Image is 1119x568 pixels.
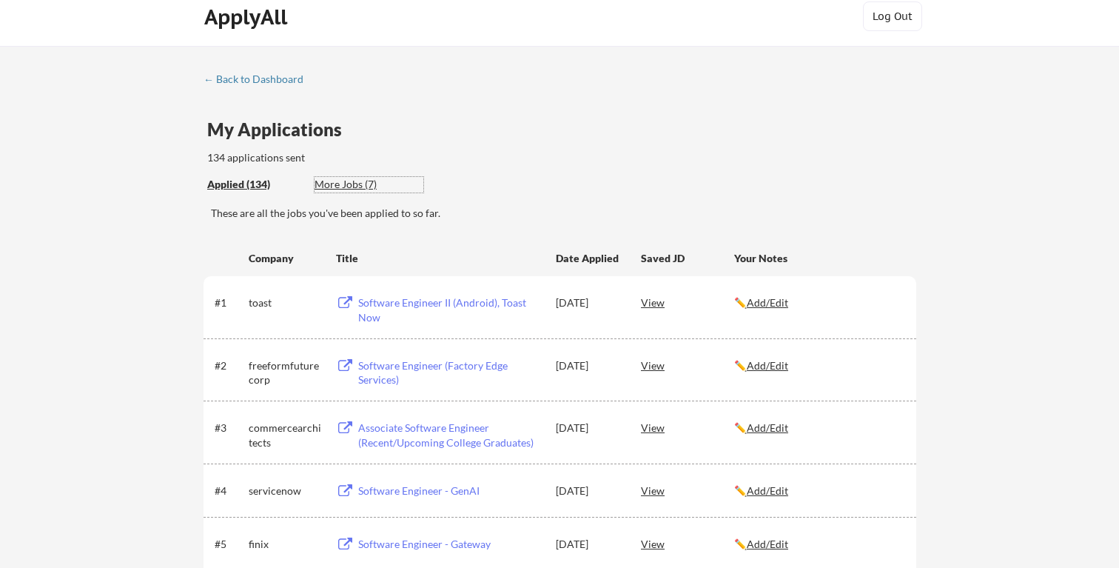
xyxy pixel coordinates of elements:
div: servicenow [249,484,323,498]
div: #3 [215,421,243,435]
div: [DATE] [556,537,621,552]
div: View [641,352,734,378]
div: ✏️ [734,421,903,435]
div: #1 [215,295,243,310]
div: ✏️ [734,537,903,552]
div: Title [336,251,542,266]
div: View [641,414,734,441]
div: Applied (134) [207,177,303,192]
div: Associate Software Engineer (Recent/Upcoming College Graduates) [358,421,542,450]
div: ✏️ [734,358,903,373]
div: ✏️ [734,484,903,498]
div: View [641,289,734,315]
div: [DATE] [556,421,621,435]
div: My Applications [207,121,354,138]
div: #2 [215,358,243,373]
div: These are job applications we think you'd be a good fit for, but couldn't apply you to automatica... [315,177,423,193]
div: [DATE] [556,358,621,373]
button: Log Out [863,1,922,31]
div: #5 [215,537,243,552]
div: Software Engineer - Gateway [358,537,542,552]
div: More Jobs (7) [315,177,423,192]
div: toast [249,295,323,310]
u: Add/Edit [747,484,788,497]
div: 134 applications sent [207,150,494,165]
div: [DATE] [556,295,621,310]
div: ApplyAll [204,4,292,30]
div: Your Notes [734,251,903,266]
div: These are all the jobs you've been applied to so far. [207,177,303,193]
u: Add/Edit [747,538,788,550]
div: Company [249,251,323,266]
div: Software Engineer (Factory Edge Services) [358,358,542,387]
u: Add/Edit [747,359,788,372]
div: #4 [215,484,243,498]
div: ✏️ [734,295,903,310]
div: Software Engineer II (Android), Toast Now [358,295,542,324]
a: ← Back to Dashboard [204,73,315,88]
div: Date Applied [556,251,621,266]
u: Add/Edit [747,421,788,434]
div: commercearchitects [249,421,323,450]
div: View [641,530,734,557]
div: freeformfuturecorp [249,358,323,387]
div: finix [249,537,323,552]
div: Software Engineer - GenAI [358,484,542,498]
div: These are all the jobs you've been applied to so far. [211,206,916,221]
u: Add/Edit [747,296,788,309]
div: View [641,477,734,504]
div: Saved JD [641,244,734,271]
div: [DATE] [556,484,621,498]
div: ← Back to Dashboard [204,74,315,84]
